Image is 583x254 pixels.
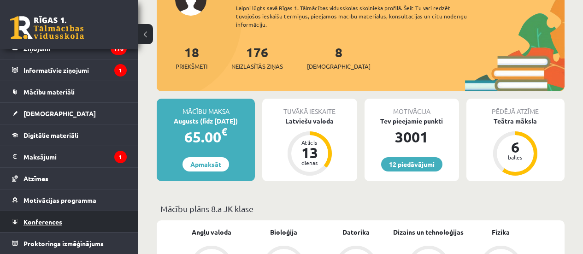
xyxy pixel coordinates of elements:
[262,116,357,126] div: Latviešu valoda
[24,131,78,139] span: Digitālie materiāli
[501,140,529,154] div: 6
[157,99,255,116] div: Mācību maksa
[183,157,229,171] a: Apmaksāt
[342,227,370,237] a: Datorika
[381,157,442,171] a: 12 piedāvājumi
[12,233,127,254] a: Proktoringa izmēģinājums
[12,146,127,167] a: Maksājumi1
[12,81,127,102] a: Mācību materiāli
[24,174,48,183] span: Atzīmes
[12,59,127,81] a: Informatīvie ziņojumi1
[296,145,324,160] div: 13
[236,4,481,29] div: Laipni lūgts savā Rīgas 1. Tālmācības vidusskolas skolnieka profilā. Šeit Tu vari redzēt tuvojošo...
[501,154,529,160] div: balles
[466,116,565,126] div: Teātra māksla
[12,124,127,146] a: Digitālie materiāli
[296,140,324,145] div: Atlicis
[262,116,357,177] a: Latviešu valoda Atlicis 13 dienas
[24,109,96,118] span: [DEMOGRAPHIC_DATA]
[24,218,62,226] span: Konferences
[492,227,510,237] a: Fizika
[365,116,459,126] div: Tev pieejamie punkti
[12,189,127,211] a: Motivācijas programma
[12,103,127,124] a: [DEMOGRAPHIC_DATA]
[24,196,96,204] span: Motivācijas programma
[365,126,459,148] div: 3001
[231,44,283,71] a: 176Neizlasītās ziņas
[307,44,371,71] a: 8[DEMOGRAPHIC_DATA]
[24,239,104,248] span: Proktoringa izmēģinājums
[12,211,127,232] a: Konferences
[231,62,283,71] span: Neizlasītās ziņas
[114,64,127,77] i: 1
[270,227,297,237] a: Bioloģija
[24,146,127,167] legend: Maksājumi
[157,116,255,126] div: Augusts (līdz [DATE])
[466,116,565,177] a: Teātra māksla 6 balles
[466,99,565,116] div: Pēdējā atzīme
[221,125,227,138] span: €
[12,168,127,189] a: Atzīmes
[307,62,371,71] span: [DEMOGRAPHIC_DATA]
[365,99,459,116] div: Motivācija
[176,44,207,71] a: 18Priekšmeti
[192,227,231,237] a: Angļu valoda
[296,160,324,165] div: dienas
[114,151,127,163] i: 1
[393,227,464,237] a: Dizains un tehnoloģijas
[176,62,207,71] span: Priekšmeti
[157,126,255,148] div: 65.00
[262,99,357,116] div: Tuvākā ieskaite
[10,16,84,39] a: Rīgas 1. Tālmācības vidusskola
[160,202,561,215] p: Mācību plāns 8.a JK klase
[24,59,127,81] legend: Informatīvie ziņojumi
[24,88,75,96] span: Mācību materiāli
